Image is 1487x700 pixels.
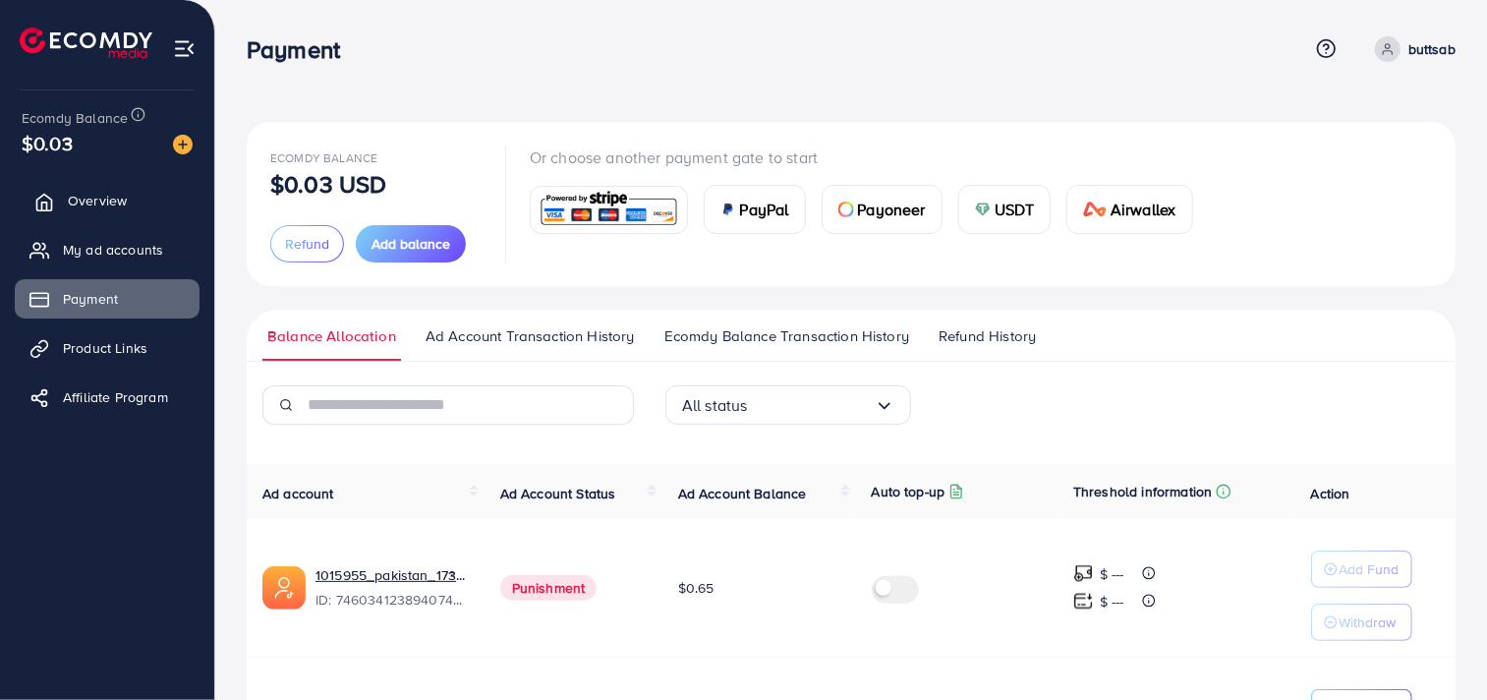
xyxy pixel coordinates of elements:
a: Affiliate Program [15,378,200,417]
a: card [530,186,688,234]
span: $0.03 [22,129,73,157]
span: Ad Account Balance [678,484,807,503]
a: cardPayPal [704,185,806,234]
div: Search for option [665,385,911,425]
iframe: Chat [1058,84,1472,685]
span: Ad account [262,484,334,503]
img: card [838,202,854,217]
span: Balance Allocation [267,325,396,347]
div: <span class='underline'>1015955_pakistan_1736996056634</span></br>7460341238940745744 [315,565,469,611]
img: ic-ads-acc.e4c84228.svg [262,566,306,610]
span: Payoneer [858,198,926,221]
p: Or choose another payment gate to start [530,146,1209,169]
span: Add balance [372,234,450,254]
button: Add balance [356,225,466,262]
p: buttsab [1408,37,1456,61]
span: Ad Account Transaction History [426,325,635,347]
span: Overview [68,191,127,210]
span: Punishment [500,575,598,601]
span: $0.65 [678,578,715,598]
a: Overview [15,181,200,220]
a: Payment [15,279,200,319]
span: PayPal [740,198,789,221]
a: 1015955_pakistan_1736996056634 [315,565,469,585]
span: Refund [285,234,329,254]
span: Ecomdy Balance [270,149,377,166]
img: card [537,189,681,231]
a: Product Links [15,328,200,368]
span: Product Links [63,338,147,358]
span: Ecomdy Balance Transaction History [664,325,909,347]
a: My ad accounts [15,230,200,269]
span: Ad Account Status [500,484,616,503]
span: Refund History [939,325,1036,347]
img: image [173,135,193,154]
img: card [720,202,736,217]
span: Payment [63,289,118,309]
a: cardPayoneer [822,185,943,234]
img: card [975,202,991,217]
p: Auto top-up [872,480,945,503]
img: menu [173,37,196,60]
img: logo [20,28,152,58]
span: USDT [995,198,1035,221]
p: $0.03 USD [270,172,386,196]
span: Ecomdy Balance [22,108,128,128]
span: My ad accounts [63,240,163,260]
span: Affiliate Program [63,387,168,407]
span: All status [682,390,748,421]
h3: Payment [247,35,356,64]
input: Search for option [748,390,875,421]
button: Refund [270,225,344,262]
a: cardUSDT [958,185,1052,234]
span: ID: 7460341238940745744 [315,590,469,610]
a: buttsab [1367,36,1456,62]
